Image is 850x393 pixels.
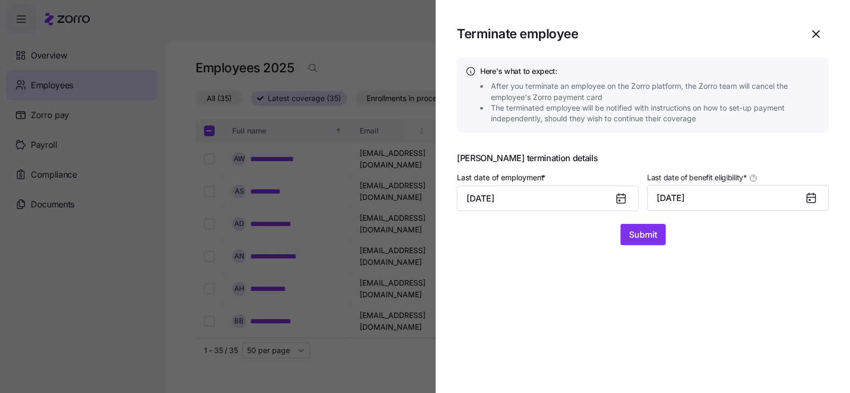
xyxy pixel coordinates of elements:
span: Submit [629,228,657,241]
span: After you terminate an employee on the Zorro platform, the Zorro team will cancel the employee's ... [491,81,823,103]
span: Last date of benefit eligibility * [647,172,747,183]
button: Submit [620,224,666,245]
h1: Terminate employee [457,26,578,42]
span: [PERSON_NAME] termination details [457,154,829,162]
h4: Here's what to expect: [480,66,820,77]
button: [DATE] [647,185,829,211]
label: Last date of employment [457,172,548,183]
input: MM/DD/YYYY [457,186,639,211]
span: The terminated employee will be notified with instructions on how to set-up payment independently... [491,103,823,124]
